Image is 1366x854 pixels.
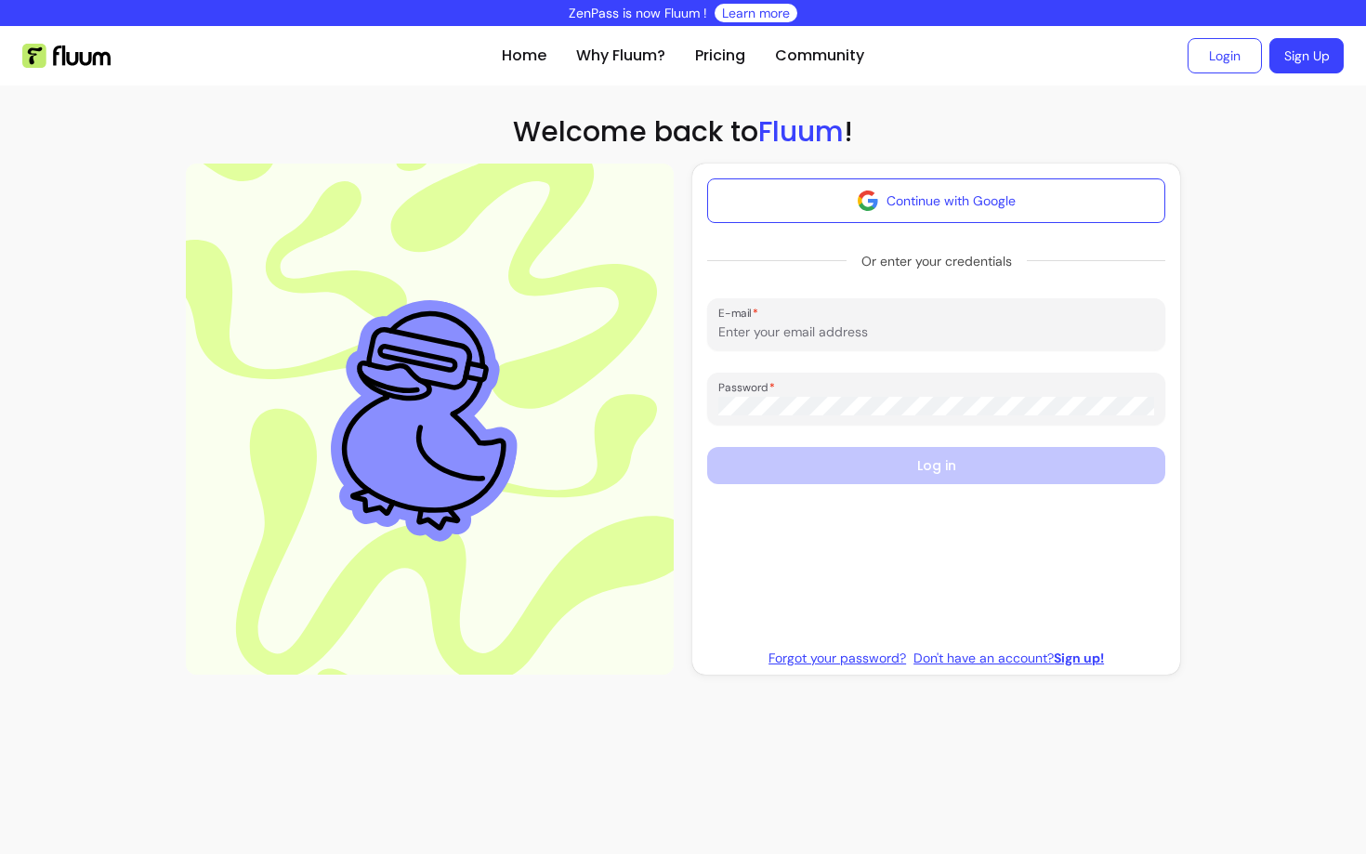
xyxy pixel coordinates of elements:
a: Pricing [695,45,745,67]
a: Forgot your password? [768,649,906,667]
p: ZenPass is now Fluum ! [569,4,707,22]
a: Learn more [722,4,790,22]
img: Fluum Logo [22,44,111,68]
label: Password [718,379,782,395]
a: Sign Up [1269,38,1344,73]
span: Or enter your credentials [847,244,1027,278]
a: Login [1188,38,1262,73]
input: E-mail [718,322,1154,341]
button: Continue with Google [707,178,1165,223]
label: E-mail [718,305,765,321]
img: avatar [857,190,879,212]
input: Password [718,397,1154,415]
a: Why Fluum? [576,45,665,67]
b: Sign up! [1054,650,1104,666]
span: Fluum [758,112,844,151]
a: Community [775,45,864,67]
a: Don't have an account?Sign up! [913,649,1104,667]
a: Home [502,45,546,67]
img: Aesthetic image [314,284,545,554]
